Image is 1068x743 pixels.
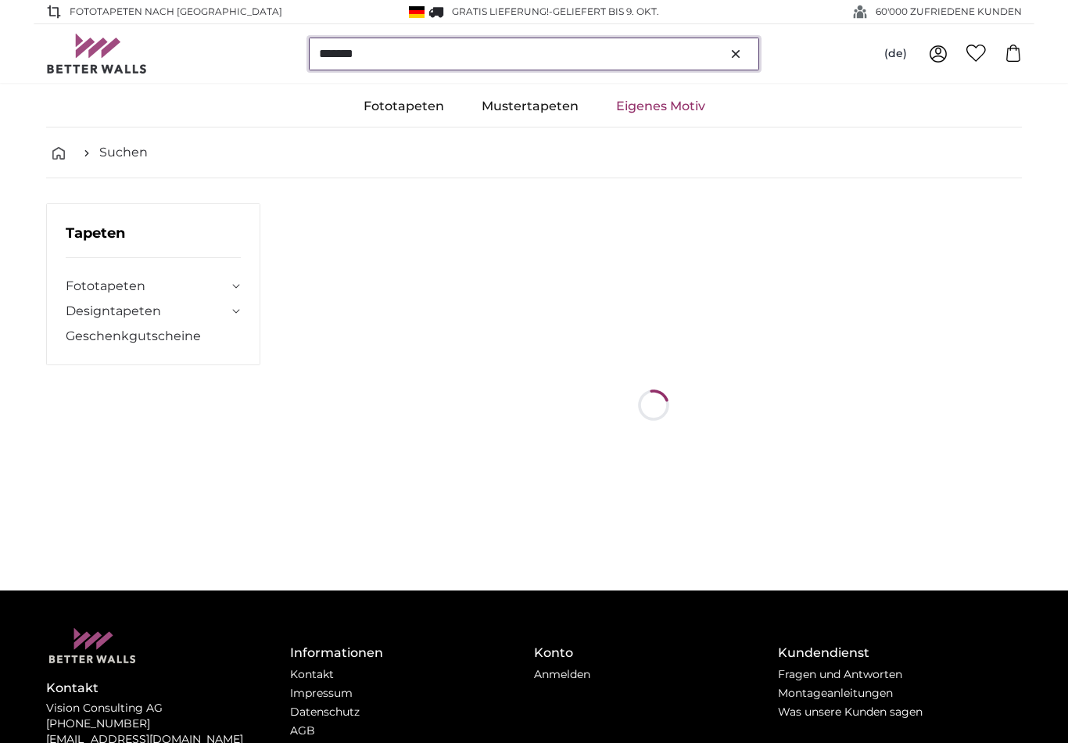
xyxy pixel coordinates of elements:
[549,5,659,17] span: -
[534,644,778,662] h4: Konto
[46,716,150,730] a: [PHONE_NUMBER]
[553,5,659,17] span: Geliefert bis 9. Okt.
[778,667,902,681] a: Fragen und Antworten
[66,277,241,296] summary: Fototapeten
[66,223,241,258] h3: Tapeten
[290,667,334,681] a: Kontakt
[409,6,425,18] img: Deutschland
[778,686,893,700] a: Montageanleitungen
[46,127,1022,178] nav: breadcrumbs
[290,723,315,738] a: AGB
[66,277,228,296] a: Fototapeten
[778,644,1022,662] h4: Kundendienst
[872,40,919,68] button: (de)
[290,686,353,700] a: Impressum
[66,302,241,321] summary: Designtapeten
[99,143,148,162] a: Suchen
[290,644,534,662] h4: Informationen
[452,5,549,17] span: GRATIS Lieferung!
[70,5,282,19] span: Fototapeten nach [GEOGRAPHIC_DATA]
[597,86,724,127] a: Eigenes Motiv
[66,302,228,321] a: Designtapeten
[345,86,463,127] a: Fototapeten
[463,86,597,127] a: Mustertapeten
[46,679,290,698] h4: Kontakt
[876,5,1022,19] span: 60'000 ZUFRIEDENE KUNDEN
[66,327,241,346] a: Geschenkgutscheine
[778,705,923,719] a: Was unsere Kunden sagen
[534,667,590,681] a: Anmelden
[46,34,148,74] img: Betterwalls
[290,705,360,719] a: Datenschutz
